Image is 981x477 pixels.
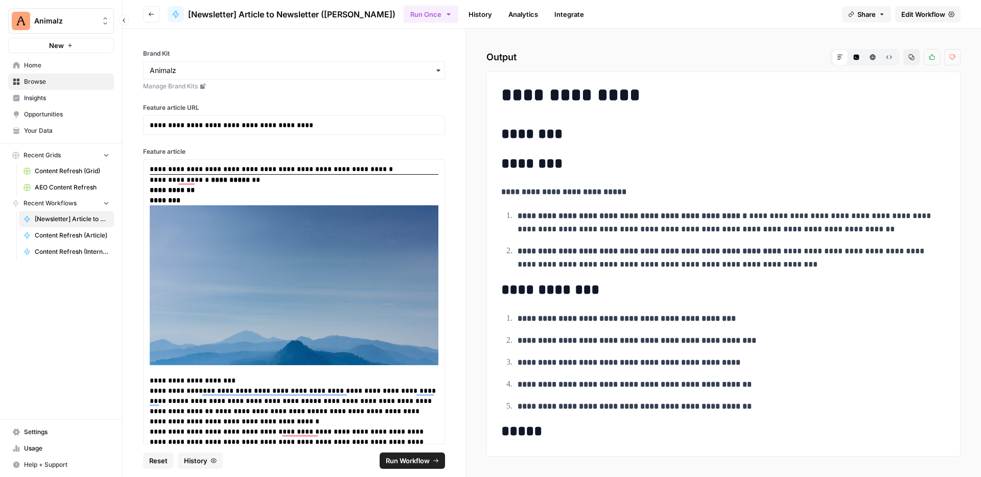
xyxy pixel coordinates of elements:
span: History [184,456,207,466]
label: Brand Kit [143,49,445,58]
button: Help + Support [8,457,114,473]
span: Content Refresh (Internal Links & Meta) [35,247,109,256]
button: Reset [143,452,174,469]
img: Animalz Logo [12,12,30,30]
input: Animalz [150,65,438,76]
a: Manage Brand Kits [143,82,445,91]
a: History [462,6,498,22]
button: Recent Workflows [8,196,114,211]
span: Recent Grids [24,151,61,160]
a: Your Data [8,123,114,139]
span: New [49,40,64,51]
a: Browse [8,74,114,90]
a: Content Refresh (Internal Links & Meta) [19,244,114,260]
a: Content Refresh (Grid) [19,163,114,179]
label: Feature article URL [143,103,445,112]
span: Usage [24,444,109,453]
span: AEO Content Refresh [35,183,109,192]
span: Recent Workflows [24,199,77,208]
img: content-pruning-case-study-1024x568.jpg [150,205,438,365]
button: History [178,452,223,469]
a: Analytics [502,6,544,22]
span: [Newsletter] Article to Newsletter ([PERSON_NAME]) [188,8,395,20]
button: New [8,38,114,53]
span: Content Refresh (Article) [35,231,109,240]
span: Your Data [24,126,109,135]
span: Content Refresh (Grid) [35,166,109,176]
a: Edit Workflow [895,6,961,22]
button: Share [842,6,891,22]
span: Reset [149,456,168,466]
button: Workspace: Animalz [8,8,114,34]
span: Settings [24,427,109,437]
span: [Newsletter] Article to Newsletter ([PERSON_NAME]) [35,214,109,224]
button: Run Workflow [380,452,445,469]
a: Content Refresh (Article) [19,227,114,244]
span: Edit Workflow [901,9,945,19]
a: [Newsletter] Article to Newsletter ([PERSON_NAME]) [19,211,114,227]
label: Feature article [143,147,445,156]
a: Integrate [548,6,590,22]
span: Run Workflow [386,456,430,466]
span: Opportunities [24,110,109,119]
a: [Newsletter] Article to Newsletter ([PERSON_NAME]) [168,6,395,22]
a: Settings [8,424,114,440]
a: Opportunities [8,106,114,123]
a: Home [8,57,114,74]
a: Usage [8,440,114,457]
span: Insights [24,93,109,103]
span: Help + Support [24,460,109,469]
span: Share [857,9,876,19]
button: Run Once [404,6,458,23]
span: Browse [24,77,109,86]
button: Recent Grids [8,148,114,163]
span: Home [24,61,109,70]
h2: Output [486,49,961,65]
a: Insights [8,90,114,106]
a: AEO Content Refresh [19,179,114,196]
span: Animalz [34,16,96,26]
